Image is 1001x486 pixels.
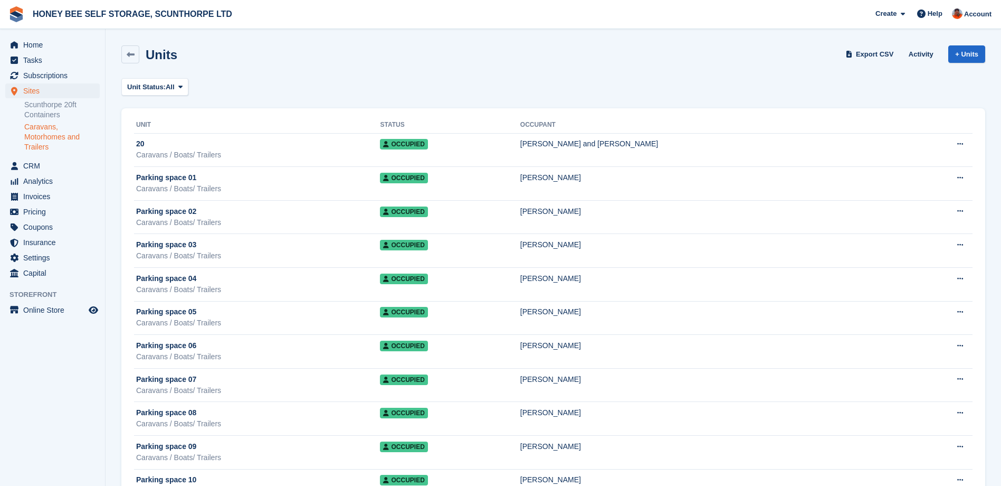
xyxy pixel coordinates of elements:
div: [PERSON_NAME] [520,474,910,485]
a: menu [5,303,100,317]
div: [PERSON_NAME] [520,407,910,418]
a: Preview store [87,304,100,316]
div: Caravans / Boats/ Trailers [136,385,380,396]
span: All [166,82,175,92]
span: Parking space 04 [136,273,196,284]
th: Occupant [520,117,910,134]
span: Parking space 01 [136,172,196,183]
span: Invoices [23,189,87,204]
a: menu [5,235,100,250]
a: Caravans, Motorhomes and Trailers [24,122,100,152]
span: Occupied [380,139,427,149]
a: menu [5,250,100,265]
span: Subscriptions [23,68,87,83]
span: Parking space 10 [136,474,196,485]
span: Pricing [23,204,87,219]
span: Parking space 08 [136,407,196,418]
span: Parking space 03 [136,239,196,250]
div: [PERSON_NAME] [520,374,910,385]
span: Occupied [380,207,427,217]
img: Abbie Tucker [952,8,962,19]
div: [PERSON_NAME] [520,441,910,452]
a: menu [5,38,100,52]
th: Status [380,117,520,134]
span: Online Store [23,303,87,317]
div: Caravans / Boats/ Trailers [136,284,380,295]
span: Parking space 09 [136,441,196,452]
a: Export CSV [844,45,898,63]
span: Occupied [380,173,427,183]
span: Help [928,8,942,19]
div: Caravans / Boats/ Trailers [136,217,380,228]
span: Coupons [23,220,87,235]
span: Insurance [23,235,87,250]
span: Parking space 02 [136,206,196,217]
div: Caravans / Boats/ Trailers [136,183,380,194]
span: Occupied [380,274,427,284]
div: Caravans / Boats/ Trailers [136,317,380,329]
span: Occupied [380,240,427,250]
span: Parking space 06 [136,340,196,351]
h2: Units [146,48,177,62]
a: Scunthorpe 20ft Containers [24,100,100,120]
span: Parking space 07 [136,374,196,385]
div: [PERSON_NAME] [520,206,910,217]
a: Activity [904,45,938,63]
span: Unit Status: [127,82,166,92]
span: Sites [23,83,87,98]
a: HONEY BEE SELF STORAGE, SCUNTHORPE LTD [28,5,236,23]
a: menu [5,174,100,189]
a: menu [5,158,100,173]
span: Occupied [380,375,427,385]
div: Caravans / Boats/ Trailers [136,351,380,362]
a: menu [5,204,100,219]
div: Caravans / Boats/ Trailers [136,418,380,429]
span: Occupied [380,442,427,452]
a: menu [5,68,100,83]
div: [PERSON_NAME] [520,239,910,250]
span: CRM [23,158,87,173]
a: menu [5,266,100,281]
th: Unit [134,117,380,134]
span: Occupied [380,341,427,351]
a: menu [5,220,100,235]
span: Occupied [380,475,427,485]
div: Caravans / Boats/ Trailers [136,149,380,161]
span: 20 [136,138,145,149]
a: menu [5,83,100,98]
div: [PERSON_NAME] [520,273,910,284]
span: Occupied [380,307,427,317]
span: Export CSV [856,49,894,60]
button: Unit Status: All [121,78,188,96]
div: [PERSON_NAME] [520,306,910,317]
span: Capital [23,266,87,281]
a: menu [5,53,100,68]
span: Settings [23,250,87,265]
div: Caravans / Boats/ Trailers [136,452,380,463]
span: Home [23,38,87,52]
span: Occupied [380,408,427,418]
a: menu [5,189,100,204]
span: Account [964,9,992,20]
span: Tasks [23,53,87,68]
span: Create [875,8,897,19]
div: [PERSON_NAME] and [PERSON_NAME] [520,138,910,149]
span: Analytics [23,174,87,189]
div: [PERSON_NAME] [520,340,910,351]
span: Storefront [9,289,105,300]
img: stora-icon-8386f47178a22dfd0bd8f6a31ec36ba5ce8667c1dd55bd0f319d3a0aa187defe.svg [8,6,24,22]
span: Parking space 05 [136,306,196,317]
div: [PERSON_NAME] [520,172,910,183]
a: + Units [948,45,985,63]
div: Caravans / Boats/ Trailers [136,250,380,261]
